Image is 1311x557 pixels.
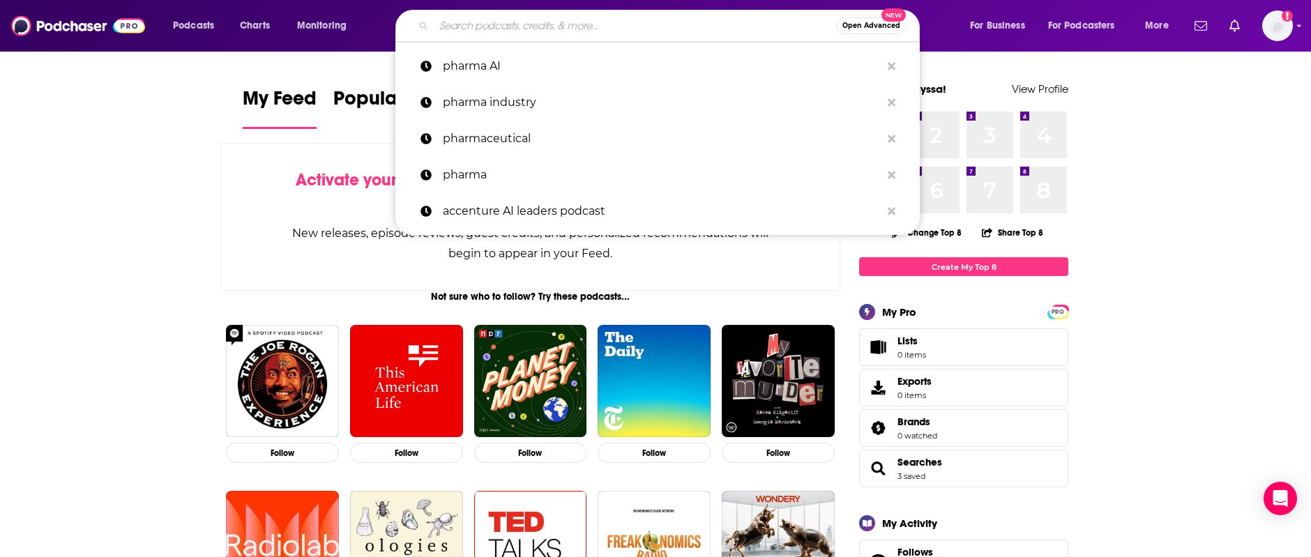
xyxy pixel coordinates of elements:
svg: Add a profile image [1282,10,1293,22]
p: pharma industry [443,84,881,121]
span: More [1145,16,1169,36]
div: Open Intercom Messenger [1264,482,1297,515]
span: My Feed [243,86,317,119]
a: pharma [395,157,920,193]
img: User Profile [1262,10,1293,41]
a: pharmaceutical [395,121,920,157]
span: Lists [864,337,892,357]
a: pharma AI [395,48,920,84]
a: View Profile [1012,82,1068,96]
span: Exports [897,375,932,388]
a: Popular Feed [333,86,452,129]
div: Search podcasts, credits, & more... [409,10,933,42]
div: New releases, episode reviews, guest credits, and personalized recommendations will begin to appe... [291,223,770,264]
span: Charts [240,16,270,36]
a: 0 watched [897,431,937,441]
a: Exports [859,369,1068,406]
span: 0 items [897,390,932,400]
button: open menu [960,15,1043,37]
a: Searches [864,459,892,478]
img: Podchaser - Follow, Share and Rate Podcasts [11,13,145,39]
button: open menu [1135,15,1186,37]
button: Open AdvancedNew [836,17,907,34]
span: Searches [859,450,1068,487]
a: Brands [897,415,937,428]
button: Follow [474,443,587,463]
img: Planet Money [474,325,587,438]
a: Brands [864,418,892,438]
span: Brands [859,409,1068,447]
a: Show notifications dropdown [1189,14,1213,38]
img: The Daily [598,325,711,438]
span: Brands [897,415,930,428]
div: My Activity [882,517,937,530]
button: Follow [722,443,835,463]
p: pharma AI [443,48,881,84]
span: Podcasts [173,16,214,36]
span: Open Advanced [842,22,900,29]
div: My Pro [882,305,916,319]
a: Create My Top 8 [859,257,1068,276]
span: Logged in as Alyssa12080 [1262,10,1293,41]
span: Popular Feed [333,86,452,119]
img: The Joe Rogan Experience [226,325,339,438]
p: pharmaceutical [443,121,881,157]
span: For Podcasters [1048,16,1115,36]
p: accenture AI leaders podcast [443,193,881,229]
button: Change Top 8 [884,224,970,241]
span: Exports [864,378,892,397]
button: open menu [163,15,232,37]
button: Follow [226,443,339,463]
a: Lists [859,328,1068,366]
span: For Business [970,16,1025,36]
span: 0 items [897,350,926,360]
a: 3 saved [897,471,925,481]
span: Monitoring [297,16,347,36]
img: This American Life [350,325,463,438]
span: New [881,8,907,22]
button: Share Top 8 [981,219,1044,246]
div: by following Podcasts, Creators, Lists, and other Users! [291,170,770,211]
a: pharma industry [395,84,920,121]
a: accenture AI leaders podcast [395,193,920,229]
div: Not sure who to follow? Try these podcasts... [220,291,840,303]
span: PRO [1049,307,1066,317]
button: Follow [598,443,711,463]
span: Activate your Feed [296,169,439,190]
span: Lists [897,335,926,347]
a: My Feed [243,86,317,129]
p: pharma [443,157,881,193]
img: My Favorite Murder with Karen Kilgariff and Georgia Hardstark [722,325,835,438]
button: open menu [1039,15,1135,37]
a: Show notifications dropdown [1224,14,1245,38]
span: Lists [897,335,918,347]
input: Search podcasts, credits, & more... [434,15,836,37]
a: Searches [897,456,942,468]
button: Follow [350,443,463,463]
button: Show profile menu [1262,10,1293,41]
a: PRO [1049,306,1066,316]
a: Charts [231,15,278,37]
button: open menu [287,15,365,37]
